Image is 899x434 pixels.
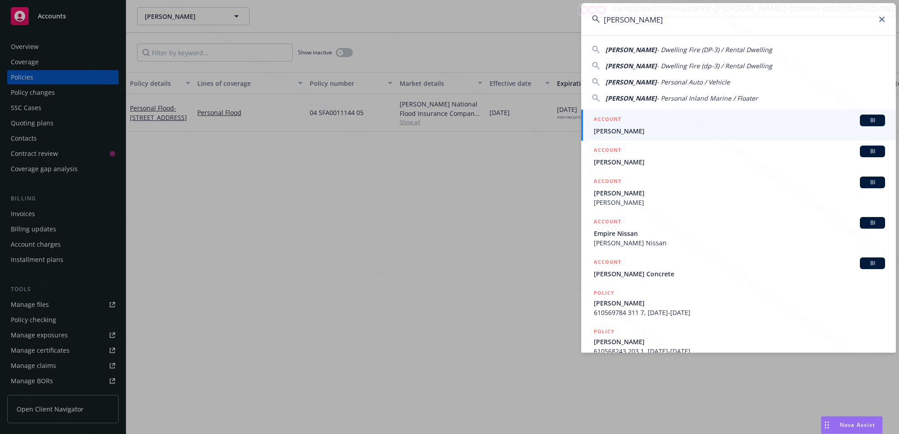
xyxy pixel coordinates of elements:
span: [PERSON_NAME] [605,62,657,70]
span: [PERSON_NAME] Concrete [594,269,885,279]
h5: ACCOUNT [594,146,621,156]
span: [PERSON_NAME] [605,78,657,86]
input: Search... [581,3,896,35]
a: ACCOUNTBI[PERSON_NAME] [581,141,896,172]
a: ACCOUNTBI[PERSON_NAME][PERSON_NAME] [581,172,896,212]
span: [PERSON_NAME] [594,188,885,198]
span: - Personal Inland Marine / Floater [657,94,758,102]
a: POLICY[PERSON_NAME]610569784 311 7, [DATE]-[DATE] [581,283,896,322]
span: BI [863,178,881,186]
span: BI [863,219,881,227]
span: [PERSON_NAME] [594,337,885,346]
span: - Dwelling Fire (dp-3) / Rental Dwelling [657,62,772,70]
a: POLICY[PERSON_NAME]610568243 203 1, [DATE]-[DATE] [581,322,896,361]
span: [PERSON_NAME] [594,157,885,167]
a: ACCOUNTBI[PERSON_NAME] [581,110,896,141]
span: 610569784 311 7, [DATE]-[DATE] [594,308,885,317]
span: BI [863,116,881,124]
h5: ACCOUNT [594,217,621,228]
h5: ACCOUNT [594,177,621,187]
a: ACCOUNTBIEmpire Nissan[PERSON_NAME] Nissan [581,212,896,252]
span: 610568243 203 1, [DATE]-[DATE] [594,346,885,356]
span: [PERSON_NAME] [605,45,657,54]
span: Empire Nissan [594,229,885,238]
span: [PERSON_NAME] [594,198,885,207]
span: [PERSON_NAME] [594,298,885,308]
h5: POLICY [594,327,614,336]
span: BI [863,147,881,155]
div: Drag to move [821,416,832,434]
span: [PERSON_NAME] [605,94,657,102]
h5: POLICY [594,288,614,297]
span: Nova Assist [840,421,875,429]
span: [PERSON_NAME] [594,126,885,136]
span: [PERSON_NAME] Nissan [594,238,885,248]
h5: ACCOUNT [594,257,621,268]
button: Nova Assist [821,416,883,434]
span: - Personal Auto / Vehicle [657,78,730,86]
span: - Dwelling Fire (DP-3) / Rental Dwelling [657,45,772,54]
span: BI [863,259,881,267]
h5: ACCOUNT [594,115,621,125]
a: ACCOUNTBI[PERSON_NAME] Concrete [581,252,896,283]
